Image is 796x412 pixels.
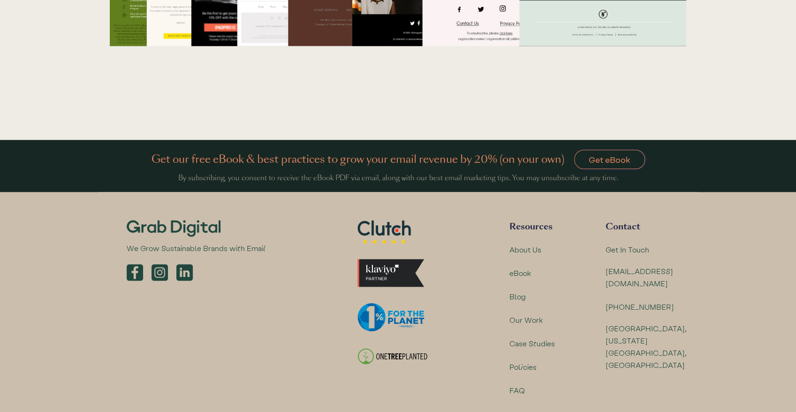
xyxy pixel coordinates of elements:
a: Policies [509,361,537,373]
a: Get eBook [574,150,645,169]
div: [GEOGRAPHIC_DATA], [US_STATE] [GEOGRAPHIC_DATA], [GEOGRAPHIC_DATA] [606,322,687,371]
div: Resources [509,220,582,232]
h4: Get our free eBook & best practices to grow your email revenue by 20% (on your own) [152,151,574,168]
p: We Grow Sustainable Brands with Email [127,237,300,255]
a: Grab Digital email marketing on social channels [176,264,201,281]
a: About Us [509,244,541,256]
a: Get In Touch [606,244,649,256]
img: Grab Digital email marketing on social channels [176,264,193,281]
a: [EMAIL_ADDRESS][DOMAIN_NAME] [606,265,687,290]
div: By subscribing, you consent to receive the eBook PDF via email, along with our best email marketi... [102,173,695,183]
a: Grab Digital email marketing on social channels [152,264,176,281]
a: Case Studies [509,337,555,350]
img: Grab Digital email marketing on social channels [127,264,143,281]
a: FAQ [509,384,525,397]
a: [GEOGRAPHIC_DATA], [US_STATE][GEOGRAPHIC_DATA], [GEOGRAPHIC_DATA] [606,322,687,371]
img: Grab Digital eCommerce email marketing [127,220,220,237]
a: Our Work [509,314,543,326]
img: We are a proud member of 1% for the planet [357,302,425,347]
div: Contact [606,220,687,232]
a: [PHONE_NUMBER] [606,301,674,313]
img: Grab Digital email marketing on social channels [152,264,168,281]
img: We are a Klaviyo email marketing agency partner [357,259,424,303]
img: We are rated on Clutch.co [357,220,411,259]
a: eBook [509,267,531,279]
a: Blog [509,290,526,303]
img: We plant trees for every unique email send [357,348,427,380]
a: Grab Digital email marketing on social channels [127,264,152,281]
